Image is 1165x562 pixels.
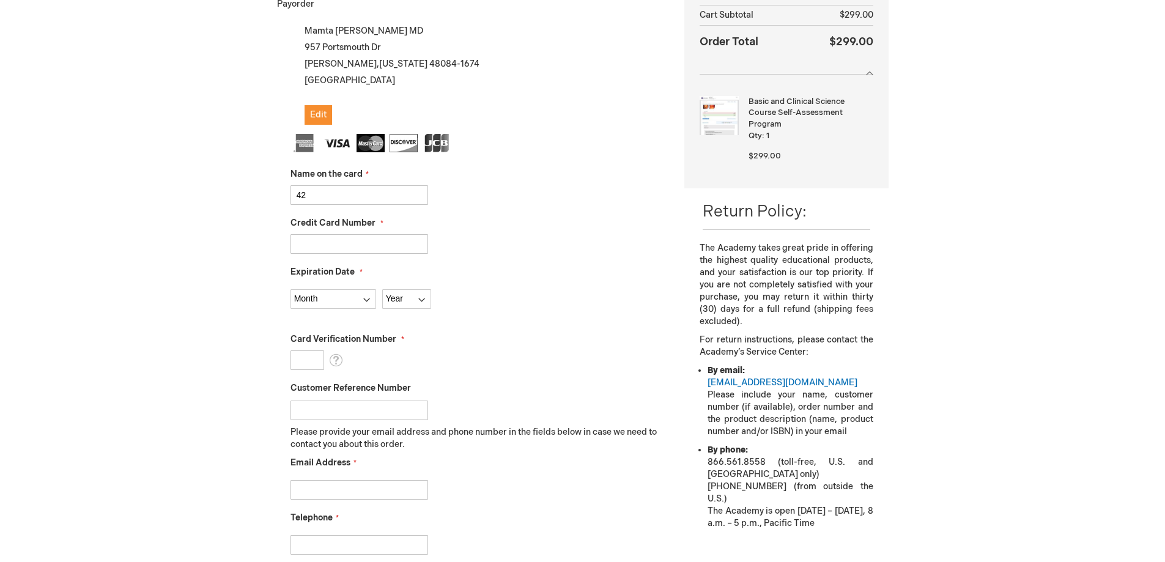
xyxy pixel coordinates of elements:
p: The Academy takes great pride in offering the highest quality educational products, and your sati... [700,242,873,328]
div: Mamta [PERSON_NAME] MD 957 Portsmouth Dr [PERSON_NAME] , 48084-1674 [GEOGRAPHIC_DATA] [290,23,667,125]
input: Card Verification Number [290,350,324,370]
strong: Order Total [700,32,758,50]
img: Discover [390,134,418,152]
img: Visa [324,134,352,152]
span: Name on the card [290,169,363,179]
img: American Express [290,134,319,152]
span: Return Policy: [703,202,807,221]
input: Credit Card Number [290,234,428,254]
p: For return instructions, please contact the Academy’s Service Center: [700,334,873,358]
button: Edit [305,105,332,125]
span: $299.00 [829,35,873,48]
strong: By phone: [708,445,748,455]
span: [US_STATE] [379,59,427,69]
span: Credit Card Number [290,218,375,228]
a: [EMAIL_ADDRESS][DOMAIN_NAME] [708,377,857,388]
span: Expiration Date [290,267,355,277]
span: Qty [749,131,762,141]
span: $299.00 [840,10,873,20]
p: Please provide your email address and phone number in the fields below in case we need to contact... [290,426,667,451]
span: Card Verification Number [290,334,396,344]
span: $299.00 [749,151,781,161]
img: JCB [423,134,451,152]
span: Customer Reference Number [290,383,411,393]
strong: By email: [708,365,745,375]
li: Please include your name, customer number (if available), order number and the product descriptio... [708,364,873,438]
li: 866.561.8558 (toll-free, U.S. and [GEOGRAPHIC_DATA] only) [PHONE_NUMBER] (from outside the U.S.) ... [708,444,873,530]
img: Basic and Clinical Science Course Self-Assessment Program [700,96,739,135]
span: Telephone [290,512,333,523]
strong: Basic and Clinical Science Course Self-Assessment Program [749,96,870,130]
img: MasterCard [357,134,385,152]
span: Email Address [290,457,350,468]
th: Cart Subtotal [700,6,803,26]
span: Edit [310,109,327,120]
span: 1 [766,131,769,141]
